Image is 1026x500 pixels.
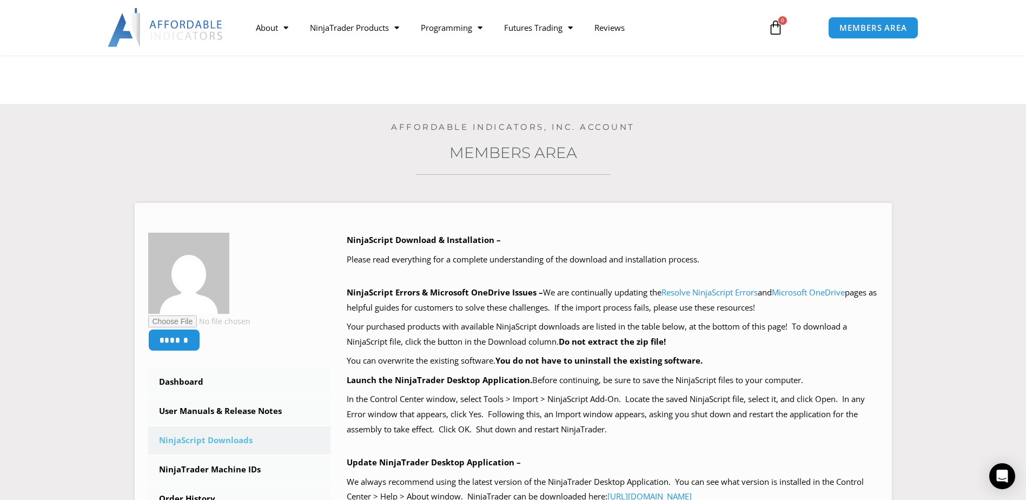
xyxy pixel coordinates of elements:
p: We are continually updating the and pages as helpful guides for customers to solve these challeng... [347,285,878,315]
a: Programming [410,15,493,40]
a: User Manuals & Release Notes [148,397,331,425]
b: NinjaScript Download & Installation – [347,234,501,245]
a: NinjaTrader Products [299,15,410,40]
p: Your purchased products with available NinjaScript downloads are listed in the table below, at th... [347,319,878,350]
b: Launch the NinjaTrader Desktop Application. [347,374,532,385]
a: Members Area [449,143,577,162]
b: NinjaScript Errors & Microsoft OneDrive Issues – [347,287,543,298]
span: 0 [778,16,787,25]
a: NinjaScript Downloads [148,426,331,455]
div: Open Intercom Messenger [989,463,1015,489]
b: You do not have to uninstall the existing software. [495,355,703,366]
a: Dashboard [148,368,331,396]
nav: Menu [245,15,756,40]
b: Do not extract the zip file! [559,336,666,347]
span: MEMBERS AREA [839,24,907,32]
p: You can overwrite the existing software. [347,353,878,369]
a: Futures Trading [493,15,584,40]
a: 0 [752,12,799,43]
b: Update NinjaTrader Desktop Application – [347,457,521,468]
a: NinjaTrader Machine IDs [148,456,331,484]
p: In the Control Center window, select Tools > Import > NinjaScript Add-On. Locate the saved NinjaS... [347,392,878,437]
a: Microsoft OneDrive [772,287,845,298]
a: MEMBERS AREA [828,17,918,39]
a: Affordable Indicators, Inc. Account [391,122,635,132]
a: Resolve NinjaScript Errors [661,287,758,298]
a: Reviews [584,15,636,40]
a: About [245,15,299,40]
img: 5eccf49239b7e3afb4ef5319cd43d4dfd43b1dd7f83f0d322c38f14b86080b24 [148,233,229,314]
img: LogoAI | Affordable Indicators – NinjaTrader [108,8,224,47]
p: Please read everything for a complete understanding of the download and installation process. [347,252,878,267]
p: Before continuing, be sure to save the NinjaScript files to your computer. [347,373,878,388]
